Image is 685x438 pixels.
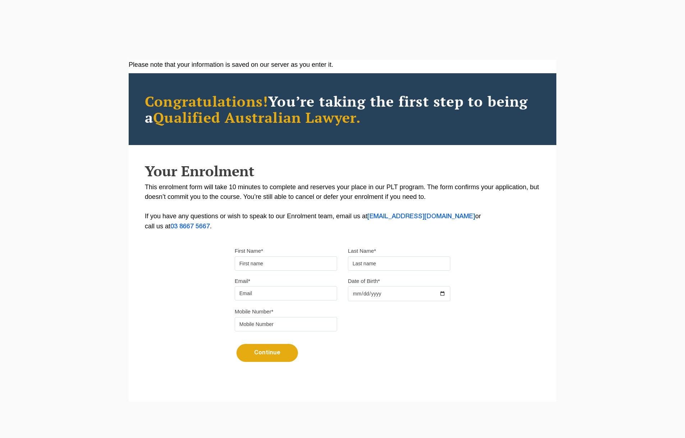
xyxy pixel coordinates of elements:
[235,308,273,315] label: Mobile Number*
[129,60,556,70] div: Please note that your information is saved on our server as you enter it.
[235,247,263,255] label: First Name*
[236,344,298,362] button: Continue
[235,256,337,271] input: First name
[145,163,540,179] h2: Your Enrolment
[235,286,337,300] input: Email
[348,278,380,285] label: Date of Birth*
[145,92,268,111] span: Congratulations!
[367,214,475,219] a: [EMAIL_ADDRESS][DOMAIN_NAME]
[348,256,450,271] input: Last name
[235,317,337,331] input: Mobile Number
[170,224,210,229] a: 03 8667 5667
[235,278,250,285] label: Email*
[145,93,540,125] h2: You’re taking the first step to being a
[348,247,376,255] label: Last Name*
[145,182,540,232] p: This enrolment form will take 10 minutes to complete and reserves your place in our PLT program. ...
[153,108,361,127] span: Qualified Australian Lawyer.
